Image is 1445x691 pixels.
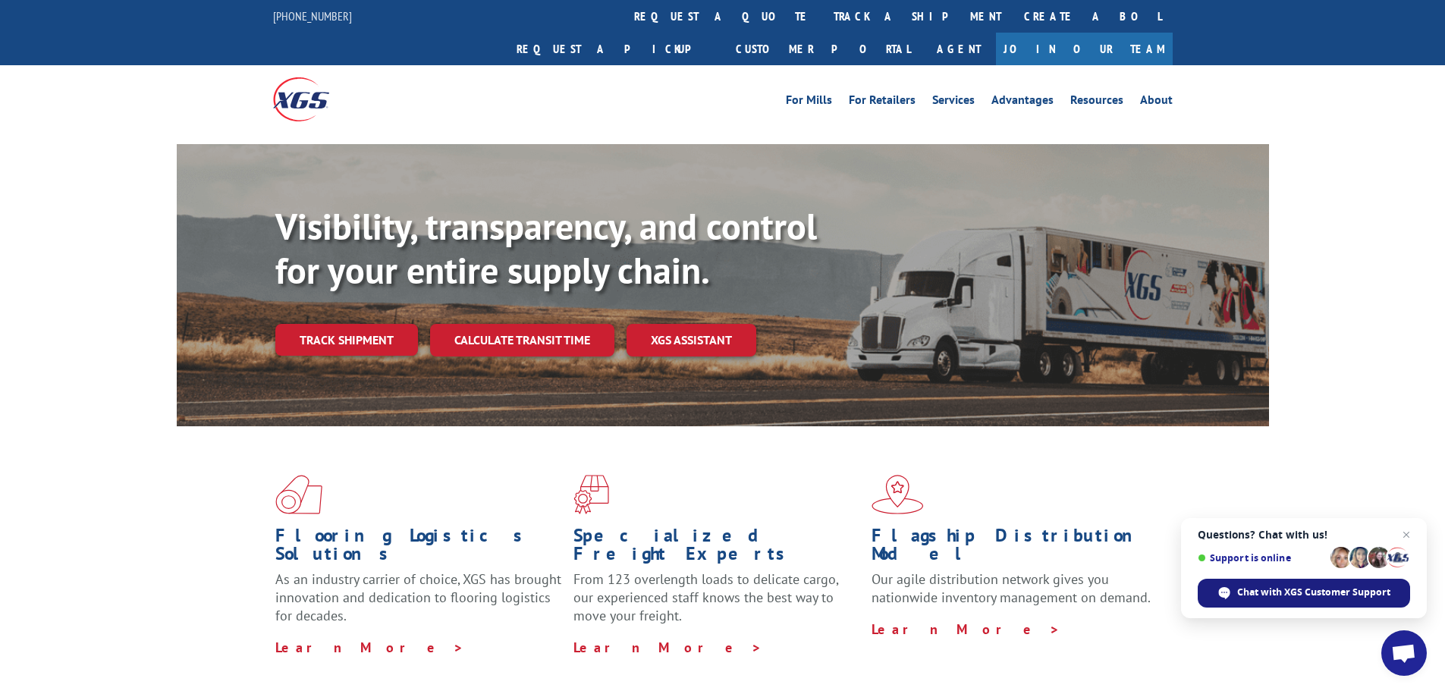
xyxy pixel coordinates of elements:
[872,570,1151,606] span: Our agile distribution network gives you nationwide inventory management on demand.
[1381,630,1427,676] a: Open chat
[275,570,561,624] span: As an industry carrier of choice, XGS has brought innovation and dedication to flooring logistics...
[275,475,322,514] img: xgs-icon-total-supply-chain-intelligence-red
[573,475,609,514] img: xgs-icon-focused-on-flooring-red
[872,620,1060,638] a: Learn More >
[505,33,724,65] a: Request a pickup
[275,324,418,356] a: Track shipment
[932,94,975,111] a: Services
[430,324,614,356] a: Calculate transit time
[996,33,1173,65] a: Join Our Team
[573,570,860,638] p: From 123 overlength loads to delicate cargo, our experienced staff knows the best way to move you...
[273,8,352,24] a: [PHONE_NUMBER]
[275,526,562,570] h1: Flooring Logistics Solutions
[573,526,860,570] h1: Specialized Freight Experts
[1140,94,1173,111] a: About
[922,33,996,65] a: Agent
[849,94,916,111] a: For Retailers
[872,526,1158,570] h1: Flagship Distribution Model
[1070,94,1123,111] a: Resources
[724,33,922,65] a: Customer Portal
[872,475,924,514] img: xgs-icon-flagship-distribution-model-red
[275,639,464,656] a: Learn More >
[1198,529,1410,541] span: Questions? Chat with us!
[573,639,762,656] a: Learn More >
[275,203,817,294] b: Visibility, transparency, and control for your entire supply chain.
[786,94,832,111] a: For Mills
[627,324,756,356] a: XGS ASSISTANT
[991,94,1054,111] a: Advantages
[1237,586,1390,599] span: Chat with XGS Customer Support
[1198,552,1325,564] span: Support is online
[1198,579,1410,608] span: Chat with XGS Customer Support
